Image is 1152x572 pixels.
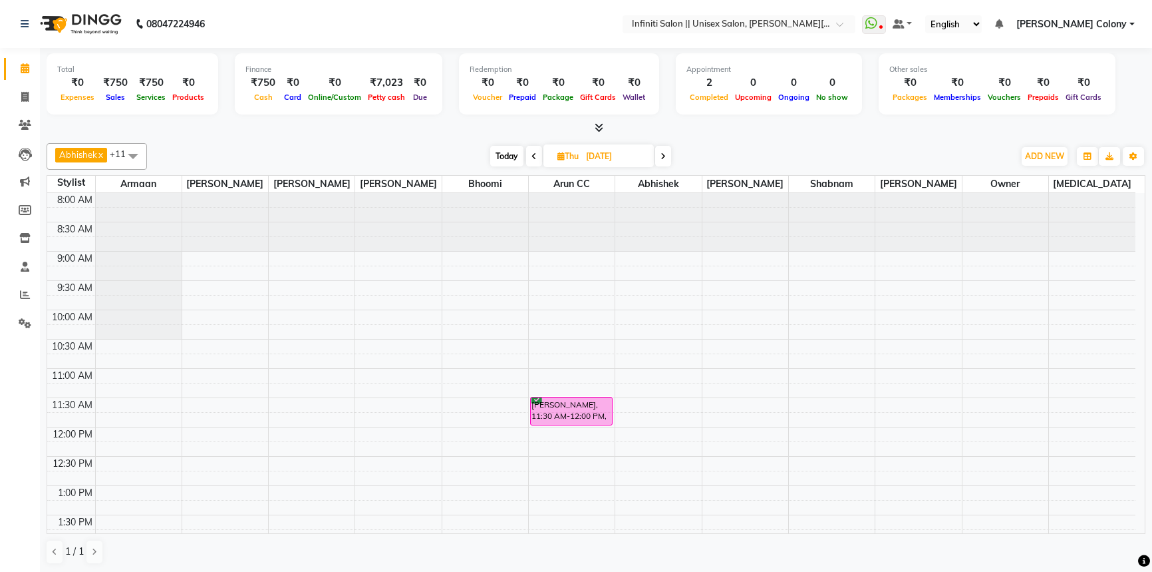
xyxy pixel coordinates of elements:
[55,193,95,207] div: 8:00 AM
[169,93,208,102] span: Products
[889,64,1105,75] div: Other sales
[57,64,208,75] div: Total
[245,64,432,75] div: Finance
[686,64,851,75] div: Appointment
[702,176,788,192] span: [PERSON_NAME]
[470,93,505,102] span: Voucher
[931,93,984,102] span: Memberships
[50,457,95,471] div: 12:30 PM
[269,176,355,192] span: [PERSON_NAME]
[65,545,84,559] span: 1 / 1
[96,176,182,192] span: Armaan
[962,176,1048,192] span: Owner
[55,281,95,295] div: 9:30 AM
[49,310,95,324] div: 10:00 AM
[49,398,95,412] div: 11:30 AM
[1062,93,1105,102] span: Gift Cards
[410,93,430,102] span: Due
[813,75,851,91] div: 0
[442,176,528,192] span: Bhoomi
[55,252,95,266] div: 9:00 AM
[1024,75,1062,91] div: ₹0
[1016,17,1127,31] span: [PERSON_NAME] Colony
[281,93,305,102] span: Card
[470,64,648,75] div: Redemption
[686,93,732,102] span: Completed
[34,5,125,43] img: logo
[505,93,539,102] span: Prepaid
[50,428,95,441] div: 12:00 PM
[1022,147,1068,166] button: ADD NEW
[110,148,136,159] span: +11
[577,93,619,102] span: Gift Cards
[582,146,648,166] input: 2025-09-04
[875,176,961,192] span: [PERSON_NAME]
[539,75,577,91] div: ₹0
[984,75,1024,91] div: ₹0
[619,93,648,102] span: Wallet
[97,149,103,160] a: x
[57,93,98,102] span: Expenses
[470,75,505,91] div: ₹0
[490,146,523,166] span: Today
[813,93,851,102] span: No show
[775,75,813,91] div: 0
[889,93,931,102] span: Packages
[931,75,984,91] div: ₹0
[554,151,582,161] span: Thu
[984,93,1024,102] span: Vouchers
[169,75,208,91] div: ₹0
[531,398,612,425] div: [PERSON_NAME], 11:30 AM-12:00 PM, Iron / Curls
[732,75,775,91] div: 0
[305,93,364,102] span: Online/Custom
[305,75,364,91] div: ₹0
[1025,151,1064,161] span: ADD NEW
[732,93,775,102] span: Upcoming
[619,75,648,91] div: ₹0
[1049,176,1135,192] span: [MEDICAL_DATA]
[529,176,615,192] span: Arun CC
[1062,75,1105,91] div: ₹0
[615,176,701,192] span: Abhishek
[133,93,169,102] span: Services
[505,75,539,91] div: ₹0
[408,75,432,91] div: ₹0
[98,75,133,91] div: ₹750
[59,149,97,160] span: Abhishek
[133,75,169,91] div: ₹750
[355,176,441,192] span: [PERSON_NAME]
[47,176,95,190] div: Stylist
[49,340,95,354] div: 10:30 AM
[146,5,205,43] b: 08047224946
[55,222,95,236] div: 8:30 AM
[55,515,95,529] div: 1:30 PM
[102,93,128,102] span: Sales
[55,486,95,500] div: 1:00 PM
[364,75,408,91] div: ₹7,023
[49,369,95,383] div: 11:00 AM
[364,93,408,102] span: Petty cash
[889,75,931,91] div: ₹0
[789,176,875,192] span: Shabnam
[245,75,281,91] div: ₹750
[1024,93,1062,102] span: Prepaids
[182,176,268,192] span: [PERSON_NAME]
[775,93,813,102] span: Ongoing
[577,75,619,91] div: ₹0
[539,93,577,102] span: Package
[251,93,276,102] span: Cash
[686,75,732,91] div: 2
[57,75,98,91] div: ₹0
[281,75,305,91] div: ₹0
